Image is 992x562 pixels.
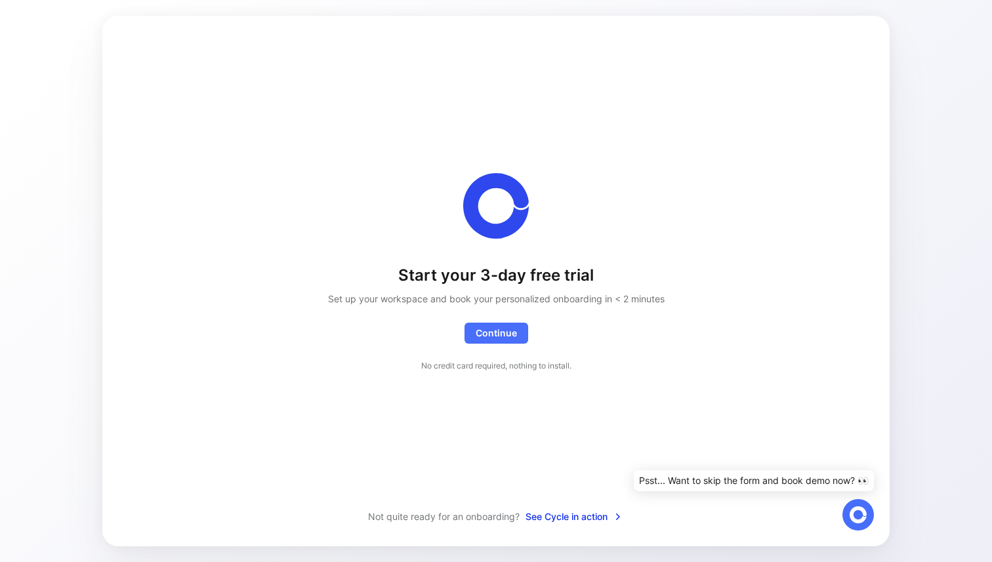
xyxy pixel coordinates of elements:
[476,325,517,341] span: Continue
[328,265,665,286] h1: Start your 3-day free trial
[526,509,623,525] span: See Cycle in action
[634,470,874,491] div: Psst... Want to skip the form and book demo now? 👀
[328,291,665,307] h2: Set up your workspace and book your personalized onboarding in < 2 minutes
[525,508,624,525] button: See Cycle in action
[328,359,665,372] p: No credit card required, nothing to install.
[368,509,520,525] span: Not quite ready for an onboarding?
[465,323,528,344] button: Continue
